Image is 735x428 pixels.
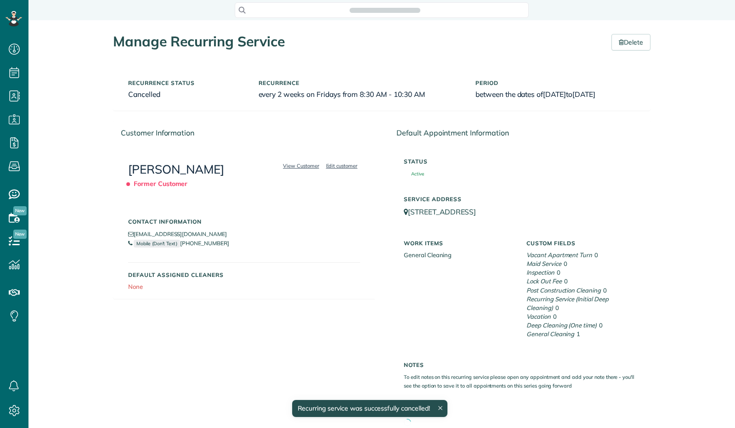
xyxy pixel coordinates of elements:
h5: Period [475,80,635,86]
em: Inspection [526,269,554,276]
span: 0 [603,287,607,294]
h5: Recurrence status [128,80,245,86]
em: Deep Cleaning (One time) [526,321,597,329]
li: [EMAIL_ADDRESS][DOMAIN_NAME] [128,230,360,239]
span: 1 [577,330,580,338]
em: Maid Service [526,260,561,267]
p: [STREET_ADDRESS] [404,207,635,217]
span: 0 [564,260,567,267]
div: Recurring service was successfully cancelled! [292,400,447,417]
span: 0 [564,277,568,285]
small: To edit notes on this recurring service please open any appointment and add your note there - you... [404,374,634,389]
em: Lock Out Fee [526,277,562,285]
h5: Notes [404,362,635,368]
span: New [13,206,27,215]
h5: Checklist [404,408,635,414]
span: None [128,283,143,290]
h6: every 2 weeks on Fridays from 8:30 AM - 10:30 AM [259,90,462,98]
h5: Default Assigned Cleaners [128,272,360,278]
a: Edit customer [323,162,361,170]
h6: between the dates of to [475,90,635,98]
small: Mobile (Don't Text) [134,240,180,248]
span: 0 [557,269,560,276]
a: Delete [611,34,650,51]
h1: Manage Recurring Service [113,34,598,49]
h6: Cancelled [128,90,245,98]
span: 0 [599,321,603,329]
em: Post Construction Cleaning [526,287,601,294]
a: View Customer [280,162,322,170]
h5: Service Address [404,196,635,202]
span: Former Customer [128,176,192,192]
em: Vacation [526,313,551,320]
span: 0 [594,251,598,259]
a: [PERSON_NAME] [128,162,224,177]
h5: Status [404,158,554,164]
em: Recurring Service (Initial Deep Cleaning) [526,295,609,311]
div: Customer Information [113,120,375,146]
h5: Work Items [404,240,513,246]
h5: Contact Information [128,219,360,225]
li: General Cleaning [404,251,513,259]
span: New [13,230,27,239]
span: [DATE] [543,90,566,99]
a: Mobile (Don't Text)[PHONE_NUMBER] [128,240,229,247]
span: [DATE] [572,90,595,99]
em: Vacant Apartment Turn [526,251,592,259]
span: 0 [553,313,557,320]
em: General Cleaning [526,330,574,338]
div: Default Appointment Information [389,120,650,146]
span: Search ZenMaid… [359,6,411,15]
span: 0 [555,304,559,311]
span: Active [404,172,424,176]
h5: Recurrence [259,80,462,86]
h5: Custom Fields [526,240,635,246]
